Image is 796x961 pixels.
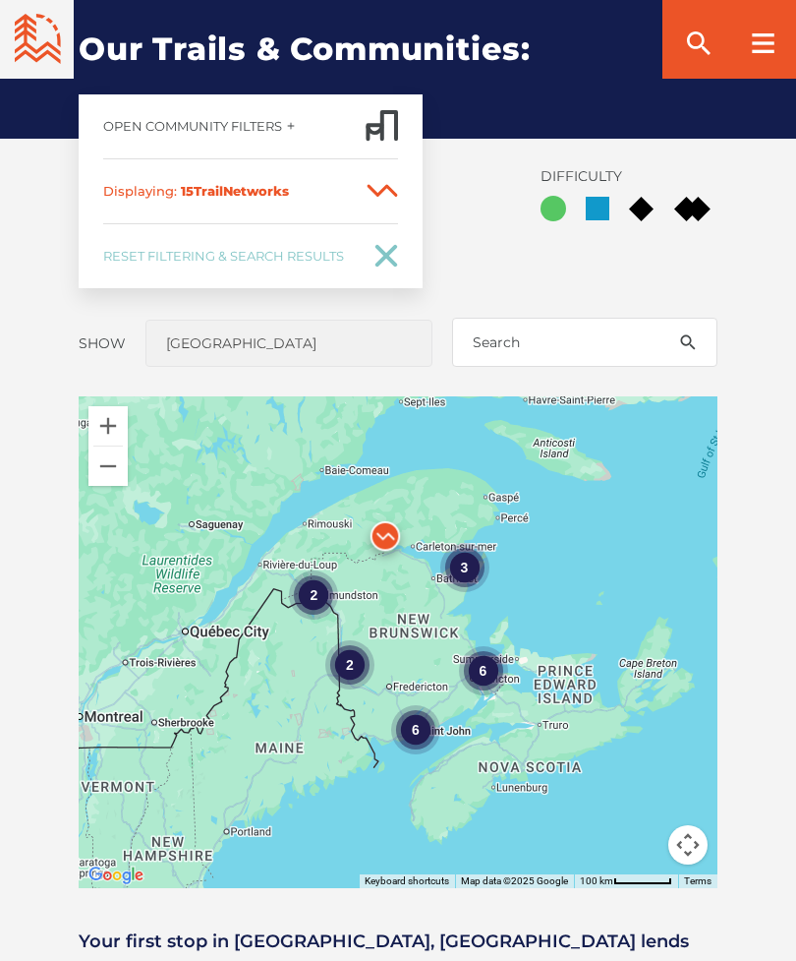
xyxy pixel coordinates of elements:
[658,318,717,367] button: search
[325,639,374,689] div: 2
[282,183,289,199] span: s
[103,183,177,199] span: Displaying:
[440,542,489,591] div: 3
[580,875,613,886] span: 100 km
[684,875,711,886] a: Terms
[365,874,449,888] button: Keyboard shortcuts
[678,332,698,352] ion-icon: search
[289,571,338,620] div: 2
[223,183,282,199] span: Network
[540,167,698,185] label: Difficulty
[668,825,708,865] button: Map camera controls
[103,248,349,264] span: Reset Filtering & Search Results
[88,447,128,486] button: Zoom out
[103,183,349,199] span: Trail
[284,119,298,133] ion-icon: add
[103,118,282,134] span: Open Community Filters
[79,334,126,352] label: Show
[88,406,128,446] button: Zoom in
[683,28,714,59] ion-icon: search
[452,318,717,367] input: Search
[391,704,440,753] div: 6
[459,646,508,695] div: 6
[181,183,194,199] span: 15
[461,875,568,886] span: Map data ©2025 Google
[103,224,398,288] a: Reset Filtering & Search Results
[574,874,678,888] button: Map Scale: 100 km per 56 pixels
[103,94,398,158] a: Open Community Filtersadd
[84,863,148,888] img: Google
[84,863,148,888] a: Open this area in Google Maps (opens a new window)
